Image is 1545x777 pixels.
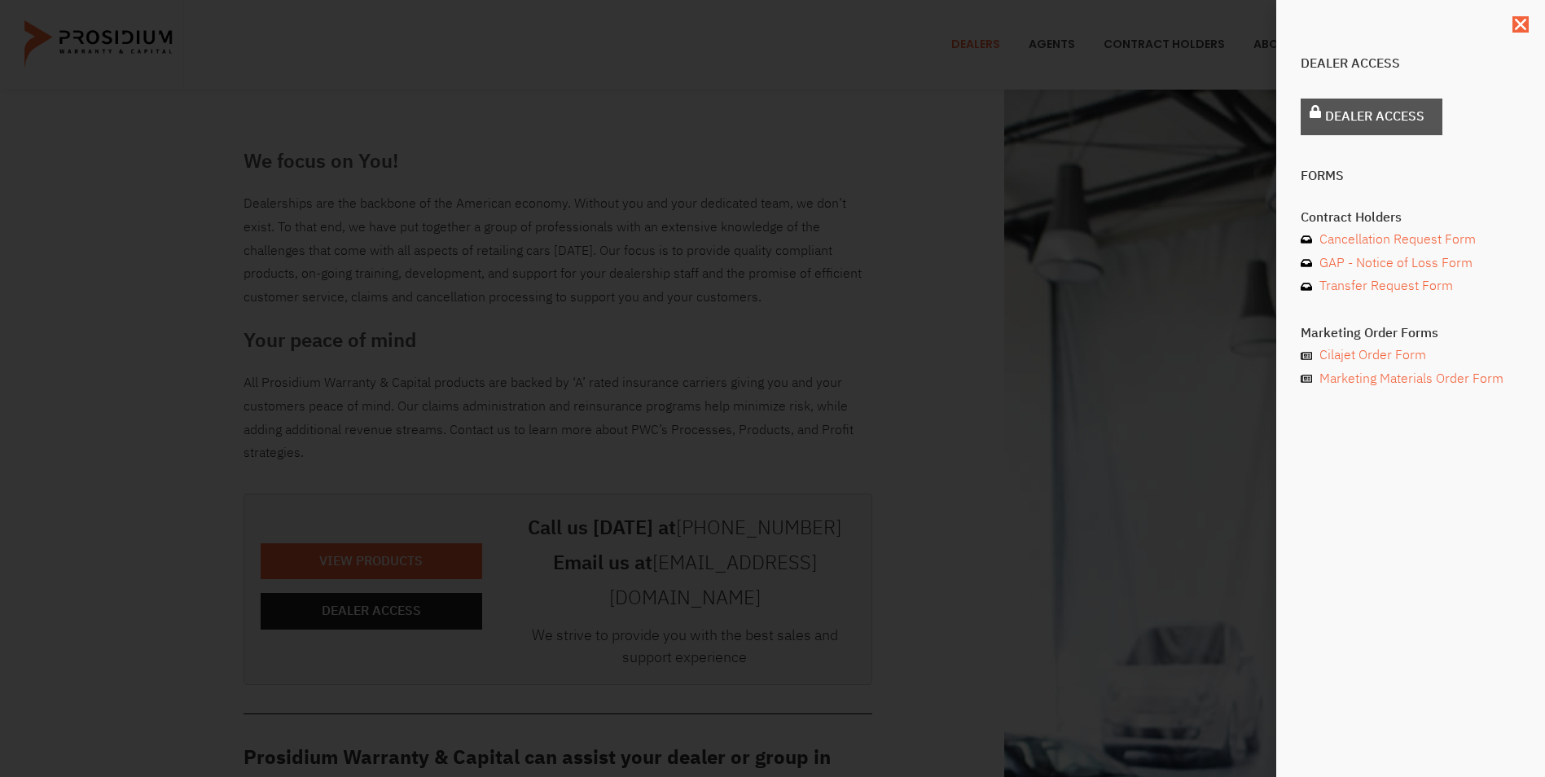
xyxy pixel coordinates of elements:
span: Cancellation Request Form [1315,228,1476,252]
a: GAP - Notice of Loss Form [1301,252,1521,275]
h4: Dealer Access [1301,57,1521,70]
span: Cilajet Order Form [1315,344,1426,367]
a: Cilajet Order Form [1301,344,1521,367]
span: GAP - Notice of Loss Form [1315,252,1473,275]
span: Marketing Materials Order Form [1315,367,1503,391]
h4: Marketing Order Forms [1301,327,1521,340]
h4: Forms [1301,169,1521,182]
a: Dealer Access [1301,99,1442,135]
h4: Contract Holders [1301,211,1521,224]
a: Marketing Materials Order Form [1301,367,1521,391]
span: Last Name [314,2,366,14]
span: Transfer Request Form [1315,274,1453,298]
a: Transfer Request Form [1301,274,1521,298]
a: Cancellation Request Form [1301,228,1521,252]
a: Close [1512,16,1529,33]
span: Dealer Access [1325,105,1424,129]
